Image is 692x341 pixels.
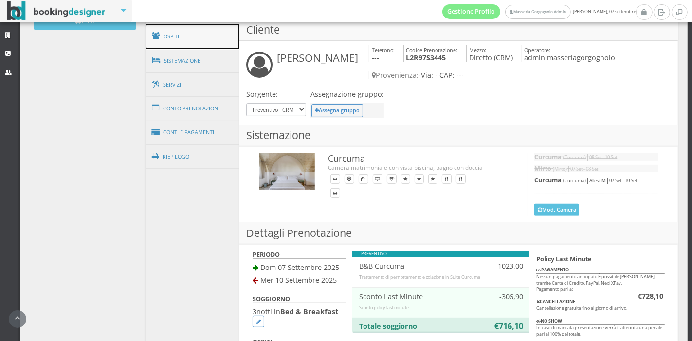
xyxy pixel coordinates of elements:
b: € [638,291,663,301]
b: PAGAMENTO [536,267,569,273]
h3: Sistemazione [239,125,678,146]
h5: | | [534,177,658,184]
b: Mirto [534,164,551,173]
b: NO SHOW [536,318,562,324]
h5: | [534,153,658,161]
h4: - [369,71,639,79]
h4: Assegnazione gruppo: [310,90,384,98]
h3: Cliente [239,19,678,41]
button: Assegna gruppo [311,104,364,117]
a: Riepilogo [146,144,240,169]
b: SOGGIORNO [253,295,290,303]
small: Operatore: [524,46,550,54]
div: PREVENTIVO [352,251,529,257]
img: 4ce60923592811eeb13b0a069e529790.jpg [259,153,315,190]
h5: | [534,165,658,172]
h4: --- [369,45,395,62]
span: Dom 07 Settembre 2025 [260,263,339,272]
small: Codice Prenotazione: [406,46,457,54]
small: 07 Set - 08 Set [570,166,598,172]
a: Servizi [146,72,240,97]
a: Sistemazione [146,48,240,73]
a: Conto Prenotazione [146,96,240,121]
b: PERIODO [253,251,280,259]
h4: admin.masseriagorgognolo [522,45,616,62]
img: BookingDesigner.com [7,1,106,20]
span: [PERSON_NAME], 07 settembre [442,4,636,19]
span: Via: [421,71,433,80]
small: 08 Set - 10 Set [589,154,617,161]
a: Gestione Profilo [442,4,501,19]
b: Curcuma [534,153,562,161]
b: CANCELLAZIONE [536,298,575,305]
b: Bed & Breakfast [280,307,338,316]
b: Totale soggiorno [359,322,417,331]
div: Trattamento di pernottamento e colazione in Suite Curcuma [359,274,523,281]
small: (Curcuma) [563,154,586,161]
small: Mezzo: [469,46,486,54]
span: Provenienza: [372,71,419,80]
b: 716,10 [499,321,523,332]
b: M [601,178,606,184]
small: 07 Set - 10 Set [609,178,637,184]
h4: notti in [253,307,346,327]
small: Allest. [589,178,606,184]
h4: 1023,00 [492,262,523,270]
a: Ospiti [146,24,240,49]
span: Mer 10 Settembre 2025 [260,275,337,285]
span: - CAP: --- [435,71,464,80]
h3: [PERSON_NAME] [277,52,358,64]
a: Conti e Pagamenti [146,120,240,145]
a: Masseria Gorgognolo Admin [505,5,570,19]
h3: Curcuma [328,153,508,164]
b: Curcuma [534,176,562,184]
h4: B&B Curcuma [359,262,479,270]
small: (Curcuma) [563,178,586,184]
h4: -306,90 [492,292,523,301]
h4: Sorgente: [246,90,306,98]
span: 3 [253,307,256,316]
h3: Dettagli Prenotazione [239,222,678,244]
b: L2R97S3445 [406,53,446,62]
div: Camera matrimoniale con vista piscina, bagno con doccia [328,163,508,172]
div: Sconto policy last minute [359,305,523,311]
h4: Sconto Last Minute [359,292,479,301]
small: (Mirto) [553,166,567,172]
span: 728,10 [642,291,663,301]
b: € [494,321,499,332]
b: Policy Last Minute [536,255,591,263]
h4: Diretto (CRM) [466,45,513,62]
button: Mod. Camera [534,204,579,216]
small: Telefono: [372,46,395,54]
